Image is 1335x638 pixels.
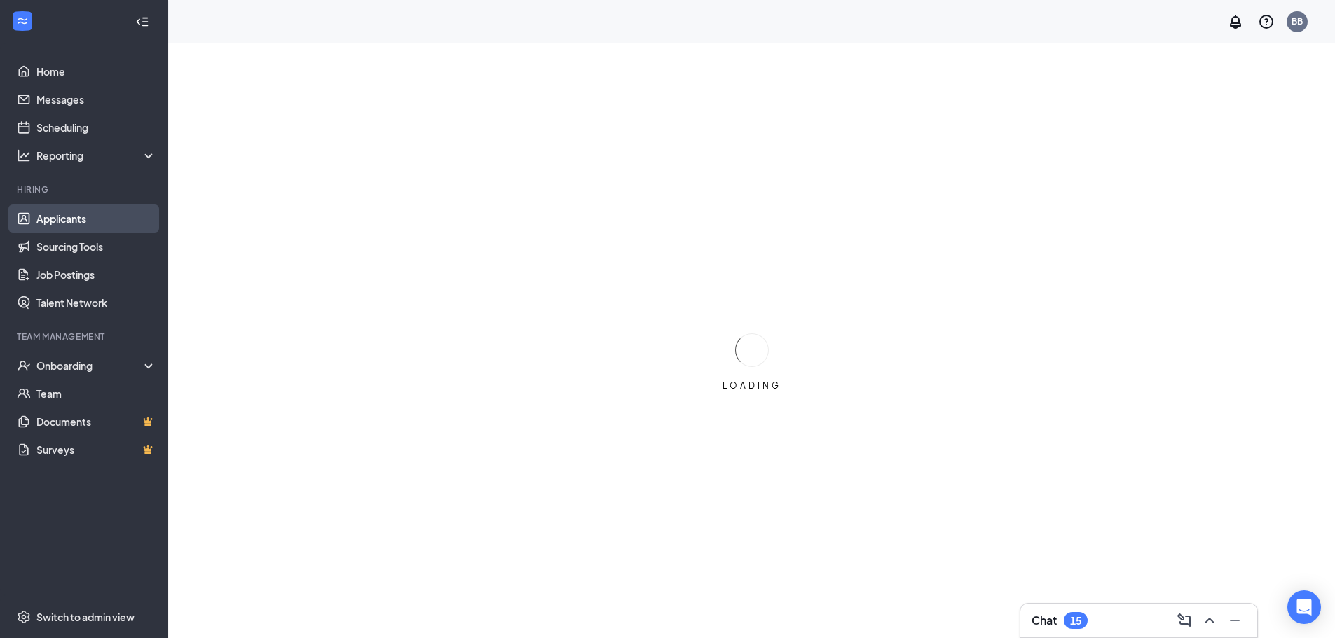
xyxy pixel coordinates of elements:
[36,57,156,85] a: Home
[36,85,156,113] a: Messages
[36,113,156,141] a: Scheduling
[1173,609,1196,632] button: ComposeMessage
[1032,613,1057,628] h3: Chat
[17,359,31,373] svg: UserCheck
[1287,590,1321,624] div: Open Intercom Messenger
[15,14,29,28] svg: WorkstreamLogo
[36,359,144,373] div: Onboarding
[17,610,31,624] svg: Settings
[135,15,149,29] svg: Collapse
[36,233,156,261] a: Sourcing Tools
[36,204,156,233] a: Applicants
[1224,609,1246,632] button: Minimize
[17,183,153,195] div: Hiring
[36,610,135,624] div: Switch to admin view
[36,148,157,162] div: Reporting
[717,380,787,391] div: LOADING
[1227,13,1244,30] svg: Notifications
[36,408,156,436] a: DocumentsCrown
[1176,612,1193,629] svg: ComposeMessage
[36,289,156,317] a: Talent Network
[1292,15,1303,27] div: BB
[17,148,31,162] svg: Analysis
[1258,13,1275,30] svg: QuestionInfo
[1226,612,1243,629] svg: Minimize
[36,380,156,408] a: Team
[36,436,156,464] a: SurveysCrown
[1070,615,1081,627] div: 15
[1198,609,1221,632] button: ChevronUp
[36,261,156,289] a: Job Postings
[17,331,153,342] div: Team Management
[1201,612,1218,629] svg: ChevronUp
